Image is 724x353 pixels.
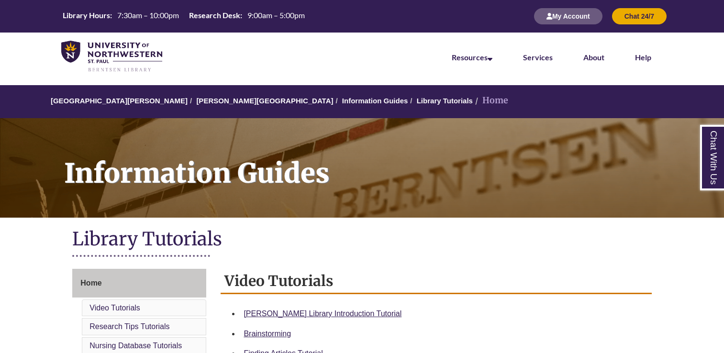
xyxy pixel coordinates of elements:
a: Video Tutorials [89,304,140,312]
span: 9:00am – 5:00pm [247,11,305,20]
button: My Account [534,8,602,24]
a: Nursing Database Tutorials [89,342,182,350]
a: Services [523,53,553,62]
th: Library Hours: [59,10,113,21]
button: Chat 24/7 [612,8,667,24]
a: [GEOGRAPHIC_DATA][PERSON_NAME] [51,97,188,105]
img: UNWSP Library Logo [61,41,162,73]
a: Brainstorming [244,330,291,338]
a: Chat 24/7 [612,12,667,20]
a: Information Guides [342,97,408,105]
a: Library Tutorials [417,97,473,105]
a: Home [72,269,206,298]
a: About [583,53,604,62]
table: Hours Today [59,10,309,22]
li: Home [473,94,508,108]
span: Home [80,279,101,287]
a: [PERSON_NAME] Library Introduction Tutorial [244,309,401,318]
span: 7:30am – 10:00pm [117,11,179,20]
a: Resources [452,53,492,62]
h2: Video Tutorials [221,269,651,294]
a: Research Tips Tutorials [89,322,169,331]
h1: Library Tutorials [72,227,651,253]
a: [PERSON_NAME][GEOGRAPHIC_DATA] [196,97,333,105]
th: Research Desk: [185,10,244,21]
h1: Information Guides [54,118,724,205]
a: Help [635,53,651,62]
a: My Account [534,12,602,20]
a: Hours Today [59,10,309,23]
